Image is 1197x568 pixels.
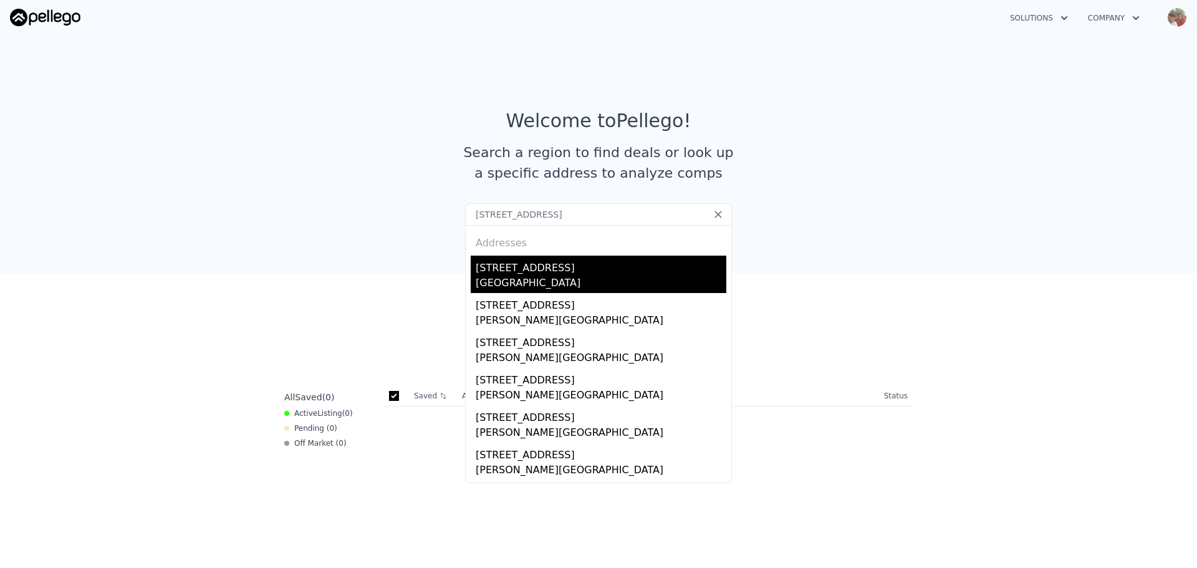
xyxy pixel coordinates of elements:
div: [STREET_ADDRESS] [476,368,726,388]
div: [STREET_ADDRESS] [476,480,726,500]
div: [PERSON_NAME][GEOGRAPHIC_DATA] [476,350,726,368]
th: Status [879,386,913,407]
div: Off Market ( 0 ) [284,438,347,448]
div: All ( 0 ) [284,391,334,403]
div: [PERSON_NAME][GEOGRAPHIC_DATA] [476,425,726,443]
div: Saved Properties [279,313,918,335]
div: Addresses [471,226,726,256]
button: Solutions [1000,7,1078,29]
div: [STREET_ADDRESS] [476,330,726,350]
div: [STREET_ADDRESS] [476,443,726,463]
div: Welcome to Pellego ! [506,110,691,132]
img: avatar [1167,7,1187,27]
button: Company [1078,7,1150,29]
div: [PERSON_NAME][GEOGRAPHIC_DATA] [476,313,726,330]
span: Active ( 0 ) [294,408,353,418]
span: Listing [317,409,342,418]
input: Search an address or region... [465,203,732,226]
div: Search a region to find deals or look up a specific address to analyze comps [459,142,738,183]
img: Pellego [10,9,80,26]
div: [PERSON_NAME][GEOGRAPHIC_DATA] [476,388,726,405]
div: Save properties to see them here [279,345,918,366]
div: [PERSON_NAME][GEOGRAPHIC_DATA] [476,463,726,480]
th: Saved [409,386,457,406]
div: Pending ( 0 ) [284,423,337,433]
span: Saved [295,392,322,402]
div: [STREET_ADDRESS] [476,405,726,425]
th: Address [457,386,879,407]
div: [STREET_ADDRESS] [476,256,726,276]
div: [STREET_ADDRESS] [476,293,726,313]
div: [GEOGRAPHIC_DATA] [476,276,726,293]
